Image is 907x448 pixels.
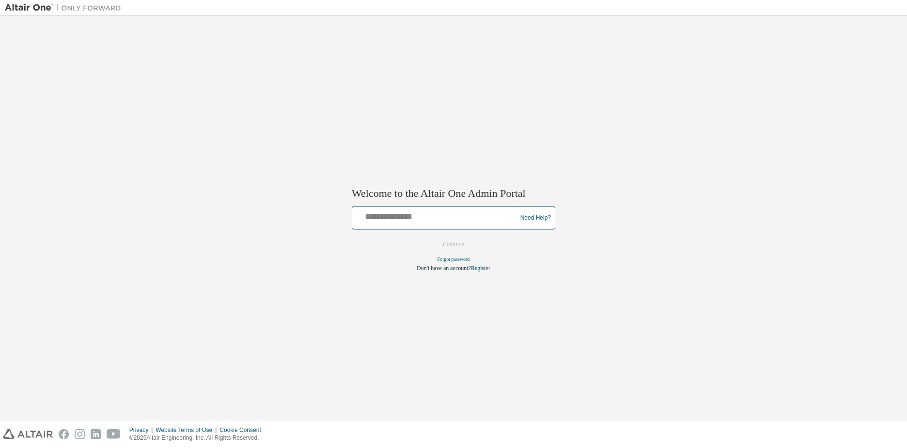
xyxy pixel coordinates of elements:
img: altair_logo.svg [3,429,53,439]
img: linkedin.svg [91,429,101,439]
a: Register [471,265,490,272]
div: Cookie Consent [219,426,266,434]
img: youtube.svg [107,429,121,439]
p: © 2025 Altair Engineering, Inc. All Rights Reserved. [129,434,267,442]
img: Altair One [5,3,126,13]
img: instagram.svg [75,429,85,439]
a: Forgot password [438,257,470,262]
a: Need Help? [520,218,551,218]
div: Privacy [129,426,156,434]
h2: Welcome to the Altair One Admin Portal [352,187,555,200]
span: Don't have an account? [417,265,471,272]
img: facebook.svg [59,429,69,439]
div: Website Terms of Use [156,426,219,434]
